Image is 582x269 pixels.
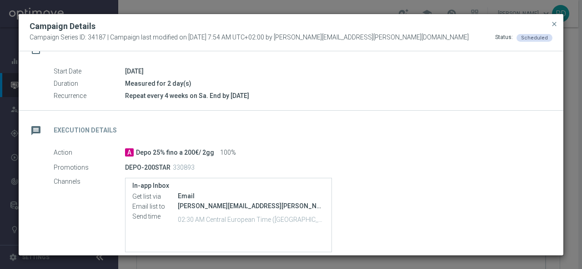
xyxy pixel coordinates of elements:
[132,202,178,210] label: Email list to
[125,79,546,88] div: Measured for 2 day(s)
[54,163,125,171] label: Promotions
[220,149,236,157] span: 100%
[132,182,325,190] label: In-app Inbox
[54,126,117,135] h2: Execution Details
[132,192,178,201] label: Get list via
[30,21,95,32] h2: Campaign Details
[178,201,325,210] div: [PERSON_NAME][EMAIL_ADDRESS][PERSON_NAME][DOMAIN_NAME]
[521,35,548,41] span: Scheduled
[30,34,469,42] span: Campaign Series ID: 34187 | Campaign last modified on [DATE] 7:54 AM UTC+02:00 by [PERSON_NAME][E...
[54,178,125,186] label: Channels
[54,68,125,76] label: Start Date
[551,20,558,28] span: close
[125,91,546,100] div: Repeat every 4 weeks on Sa. End by [DATE]
[173,163,195,171] p: 330893
[28,122,44,139] i: message
[54,80,125,88] label: Duration
[54,149,125,157] label: Action
[178,215,325,224] p: 02:30 AM Central European Time ([GEOGRAPHIC_DATA]) (UTC +02:00)
[136,149,214,157] span: Depo 25% fino a 200€/ 2gg
[54,92,125,100] label: Recurrence
[517,34,552,41] colored-tag: Scheduled
[178,191,325,201] div: Email
[125,148,134,157] span: A
[125,163,171,171] p: DEPO-200STAR
[495,34,513,42] div: Status:
[125,67,546,76] div: [DATE]
[132,212,178,220] label: Send time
